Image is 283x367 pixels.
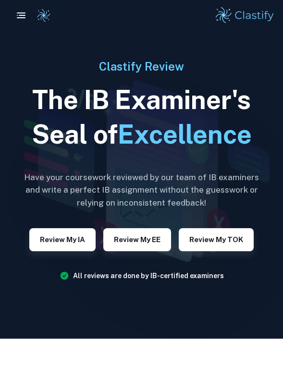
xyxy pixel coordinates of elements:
img: Clastify logo [214,6,275,25]
h1: The IB Examiner's Seal of [17,83,267,152]
h6: Clastify Review [17,58,267,75]
button: Review my EE [103,228,171,251]
button: Review my TOK [179,228,254,251]
span: Excellence [118,119,252,149]
button: Review my IA [29,228,96,251]
h6: Have your coursework reviewed by our team of IB examiners and write a perfect IB assignment witho... [17,171,267,209]
a: All reviews are done by IB-certified examiners [73,272,224,280]
a: Clastify logo [31,8,51,23]
img: Clastify logo [37,8,51,23]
